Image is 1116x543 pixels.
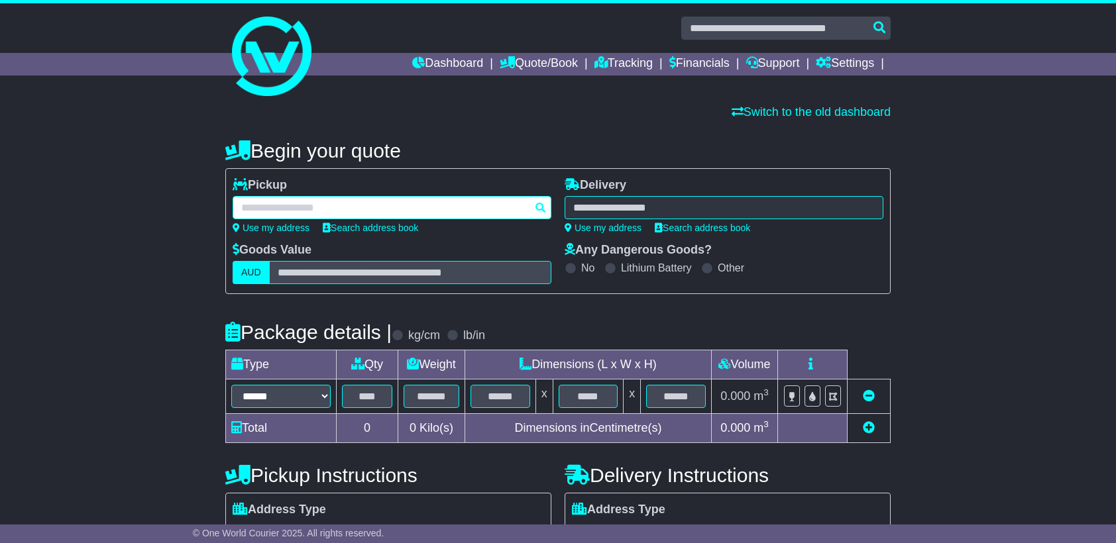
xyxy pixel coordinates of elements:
[753,421,769,434] span: m
[816,53,874,75] a: Settings
[594,53,653,75] a: Tracking
[193,528,384,538] span: © One World Courier 2025. All rights reserved.
[718,262,744,274] label: Other
[732,105,891,119] a: Switch to the old dashboard
[763,387,769,397] sup: 3
[655,222,750,233] a: Search address book
[393,520,482,541] span: Air & Sea Depot
[233,222,309,233] a: Use my address
[233,178,287,193] label: Pickup
[763,419,769,429] sup: 3
[233,261,270,284] label: AUD
[225,321,392,343] h4: Package details |
[398,350,465,379] td: Weight
[711,350,777,379] td: Volume
[323,222,418,233] a: Search address book
[463,328,485,343] label: lb/in
[337,350,398,379] td: Qty
[720,389,750,403] span: 0.000
[410,421,416,434] span: 0
[408,328,440,343] label: kg/cm
[226,414,337,443] td: Total
[581,262,594,274] label: No
[233,196,551,219] typeahead: Please provide city
[535,379,553,414] td: x
[863,421,875,434] a: Add new item
[572,520,636,541] span: Residential
[225,464,551,486] h4: Pickup Instructions
[565,464,891,486] h4: Delivery Instructions
[565,222,642,233] a: Use my address
[746,53,800,75] a: Support
[337,414,398,443] td: 0
[720,421,750,434] span: 0.000
[465,414,711,443] td: Dimensions in Centimetre(s)
[863,389,875,403] a: Remove this item
[398,414,465,443] td: Kilo(s)
[233,520,297,541] span: Residential
[565,243,712,258] label: Any Dangerous Goods?
[233,503,326,517] label: Address Type
[565,178,626,193] label: Delivery
[572,503,665,517] label: Address Type
[621,262,692,274] label: Lithium Battery
[226,350,337,379] td: Type
[412,53,483,75] a: Dashboard
[669,53,730,75] a: Financials
[465,350,711,379] td: Dimensions (L x W x H)
[649,520,718,541] span: Commercial
[225,140,891,162] h4: Begin your quote
[233,243,311,258] label: Goods Value
[732,520,822,541] span: Air & Sea Depot
[310,520,379,541] span: Commercial
[753,389,769,403] span: m
[624,379,641,414] td: x
[500,53,578,75] a: Quote/Book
